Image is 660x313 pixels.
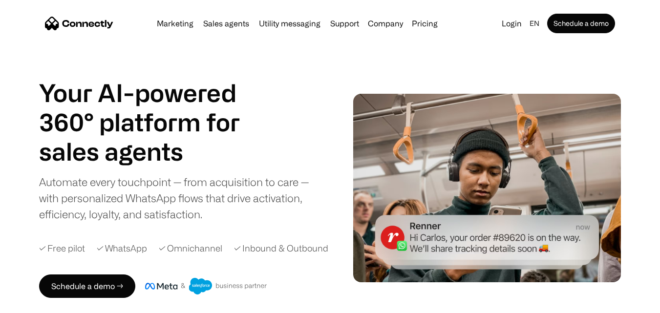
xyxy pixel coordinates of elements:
h1: sales agents [39,137,264,166]
a: Schedule a demo → [39,274,135,298]
h1: Your AI-powered 360° platform for [39,78,264,137]
a: Login [498,17,526,30]
div: Company [365,17,406,30]
div: en [530,17,539,30]
div: 1 of 4 [39,137,264,166]
a: Sales agents [199,20,253,27]
ul: Language list [20,296,59,310]
aside: Language selected: English [10,295,59,310]
div: Automate every touchpoint — from acquisition to care — with personalized WhatsApp flows that driv... [39,174,326,222]
a: Support [326,20,363,27]
div: ✓ Free pilot [39,242,85,255]
div: ✓ Omnichannel [159,242,222,255]
a: home [45,16,113,31]
div: ✓ WhatsApp [97,242,147,255]
a: Utility messaging [255,20,324,27]
img: Meta and Salesforce business partner badge. [145,278,267,294]
a: Schedule a demo [547,14,615,33]
div: ✓ Inbound & Outbound [234,242,328,255]
div: carousel [39,137,264,166]
div: Company [368,17,403,30]
a: Marketing [153,20,197,27]
a: Pricing [408,20,442,27]
div: en [526,17,545,30]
